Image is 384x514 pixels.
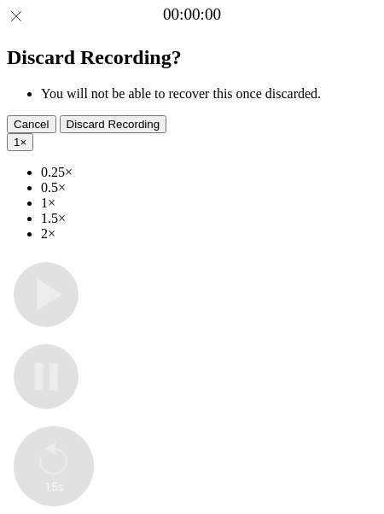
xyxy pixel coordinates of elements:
li: 2× [41,226,377,242]
span: 1 [14,136,20,149]
button: 1× [7,133,33,151]
li: 0.25× [41,165,377,180]
button: Discard Recording [60,115,167,133]
li: 1× [41,196,377,211]
button: Cancel [7,115,56,133]
li: You will not be able to recover this once discarded. [41,86,377,102]
li: 1.5× [41,211,377,226]
li: 0.5× [41,180,377,196]
h2: Discard Recording? [7,46,377,69]
a: 00:00:00 [163,5,221,24]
